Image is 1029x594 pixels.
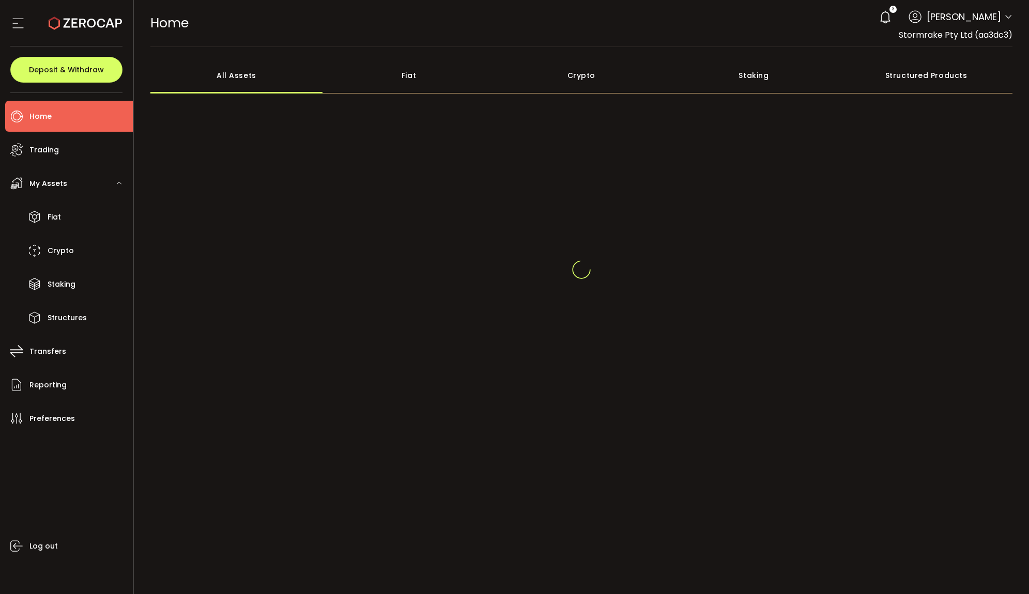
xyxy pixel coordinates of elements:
[150,57,323,93] div: All Assets
[29,66,104,73] span: Deposit & Withdraw
[150,14,189,32] span: Home
[892,6,894,13] span: 3
[495,57,668,93] div: Crypto
[29,378,67,393] span: Reporting
[48,210,61,225] span: Fiat
[10,57,122,83] button: Deposit & Withdraw
[48,243,74,258] span: Crypto
[927,10,1001,24] span: [PERSON_NAME]
[29,539,58,554] span: Log out
[899,29,1012,41] span: Stormrake Pty Ltd (aa3dc3)
[29,411,75,426] span: Preferences
[668,57,840,93] div: Staking
[48,310,87,325] span: Structures
[29,109,52,124] span: Home
[29,176,67,191] span: My Assets
[322,57,495,93] div: Fiat
[29,143,59,158] span: Trading
[29,344,66,359] span: Transfers
[840,57,1012,93] div: Structured Products
[48,277,75,292] span: Staking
